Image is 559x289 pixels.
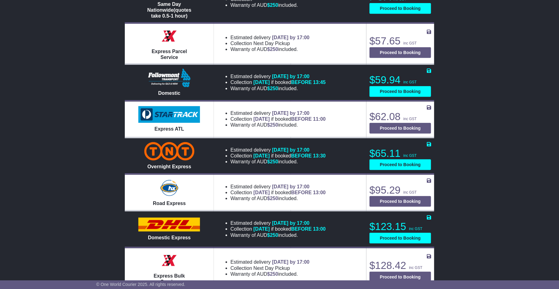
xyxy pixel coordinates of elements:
li: Estimated delivery [231,73,326,79]
span: © One World Courier 2025. All rights reserved. [96,282,185,287]
button: Proceed to Booking [369,86,431,97]
span: $ [267,122,278,128]
button: Proceed to Booking [369,233,431,244]
span: [DATE] [254,116,270,122]
span: inc GST [403,153,417,158]
span: $ [267,86,278,91]
span: if booked [254,190,326,195]
li: Collection [231,116,326,122]
li: Warranty of AUD included. [231,195,326,201]
li: Warranty of AUD included. [231,232,326,238]
span: Overnight Express [147,164,191,169]
span: Express ATL [154,126,184,132]
li: Collection [231,79,326,85]
span: if booked [254,116,326,122]
img: StarTrack: Express ATL [138,106,200,123]
span: [DATE] by 17:00 [272,220,310,226]
button: Proceed to Booking [369,3,431,14]
li: Warranty of AUD included. [231,159,326,165]
span: [DATE] by 17:00 [272,259,310,265]
li: Warranty of AUD included. [231,86,326,91]
span: Express Bulk Service [154,273,185,284]
span: [DATE] [254,190,270,195]
span: 13:00 [313,226,326,232]
li: Warranty of AUD included. [231,46,310,52]
img: TNT Domestic: Overnight Express [144,142,194,161]
li: Estimated delivery [231,110,326,116]
p: $65.11 [369,147,431,160]
li: Collection [231,153,326,159]
span: $ [267,159,278,164]
span: if booked [254,153,326,158]
li: Estimated delivery [231,220,326,226]
span: $ [267,2,278,8]
span: if booked [254,226,326,232]
span: Express Parcel Service [152,49,187,60]
p: $62.08 [369,111,431,123]
span: 250 [270,159,278,164]
span: Domestic Express [148,235,191,240]
button: Proceed to Booking [369,123,431,134]
button: Proceed to Booking [369,159,431,170]
span: inc GST [403,41,417,45]
span: [DATE] by 17:00 [272,35,310,40]
li: Warranty of AUD included. [231,271,310,277]
span: Next Day Pickup [254,41,290,46]
li: Warranty of AUD included. [231,2,310,8]
span: Road Express [153,201,186,206]
span: BEFORE [291,80,312,85]
img: DHL: Domestic Express [138,218,200,231]
li: Estimated delivery [231,35,310,40]
span: inc GST [409,227,422,231]
li: Warranty of AUD included. [231,122,326,128]
span: BEFORE [291,116,312,122]
span: $ [267,271,278,277]
p: $57.65 [369,35,431,47]
button: Proceed to Booking [369,272,431,283]
p: $95.29 [369,184,431,196]
p: $59.94 [369,74,431,86]
span: $ [267,47,278,52]
img: Followmont Transport: Domestic [148,69,190,87]
span: Domestic [158,90,180,96]
span: $ [267,232,278,238]
p: $123.15 [369,220,431,233]
span: 250 [270,232,278,238]
span: inc GST [403,117,417,121]
span: BEFORE [291,226,312,232]
li: Estimated delivery [231,184,326,190]
span: Same Day Nationwide(quotes take 0.5-1 hour) [147,2,191,19]
span: 250 [270,196,278,201]
span: 250 [270,122,278,128]
span: [DATE] [254,80,270,85]
button: Proceed to Booking [369,47,431,58]
span: BEFORE [291,190,312,195]
span: [DATE] by 17:00 [272,147,310,153]
span: inc GST [403,80,417,84]
span: [DATE] by 17:00 [272,111,310,116]
img: Hunter Express: Road Express [159,179,179,197]
span: [DATE] [254,226,270,232]
span: [DATE] by 17:00 [272,74,310,79]
span: 13:30 [313,153,326,158]
li: Collection [231,190,326,195]
span: [DATE] [254,153,270,158]
span: 13:00 [313,190,326,195]
span: inc GST [409,266,422,270]
li: Collection [231,40,310,46]
img: Border Express: Express Bulk Service [160,251,178,270]
span: 13:45 [313,80,326,85]
span: Next Day Pickup [254,266,290,271]
img: Border Express: Express Parcel Service [160,27,178,45]
span: BEFORE [291,153,312,158]
li: Collection [231,226,326,232]
li: Collection [231,265,310,271]
li: Estimated delivery [231,259,310,265]
span: $ [267,196,278,201]
span: 250 [270,47,278,52]
span: if booked [254,80,326,85]
span: [DATE] by 17:00 [272,184,310,189]
span: 11:00 [313,116,326,122]
button: Proceed to Booking [369,196,431,207]
span: 250 [270,86,278,91]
